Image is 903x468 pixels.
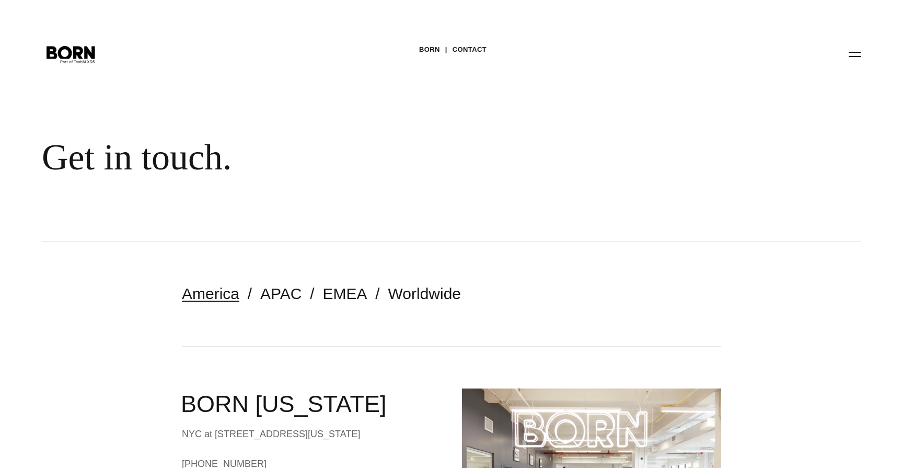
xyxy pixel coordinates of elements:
[419,42,440,58] a: BORN
[842,43,867,65] button: Open
[182,285,239,302] a: America
[323,285,367,302] a: EMEA
[388,285,461,302] a: Worldwide
[181,389,441,420] h2: BORN [US_STATE]
[42,136,638,179] div: Get in touch.
[453,42,487,58] a: Contact
[182,426,441,442] div: NYC at [STREET_ADDRESS][US_STATE]
[260,285,302,302] a: APAC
